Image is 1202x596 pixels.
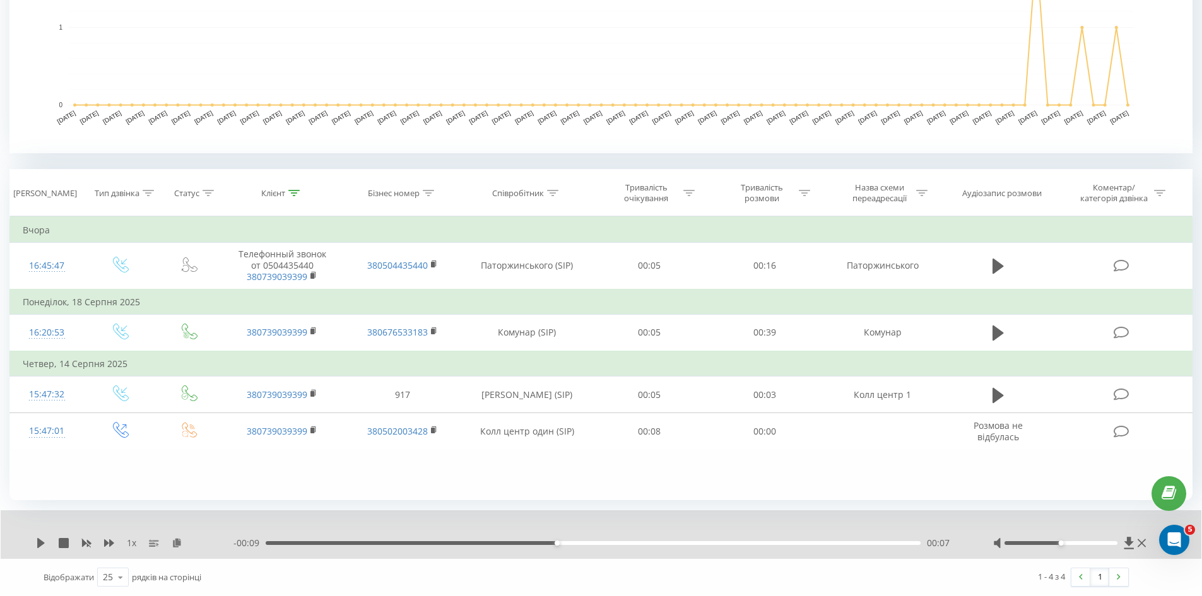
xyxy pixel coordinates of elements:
text: [DATE] [193,109,214,125]
td: Колл центр один (SIP) [463,413,592,450]
div: 15:47:01 [23,419,71,443]
div: Тип дзвінка [95,188,139,199]
text: [DATE] [399,109,420,125]
td: 00:05 [592,314,707,351]
div: Назва схеми переадресації [846,182,913,204]
text: [DATE] [857,109,878,125]
text: [DATE] [216,109,237,125]
text: [DATE] [285,109,305,125]
text: [DATE] [651,109,672,125]
text: [DATE] [948,109,969,125]
text: [DATE] [1040,109,1061,125]
div: Коментар/категорія дзвінка [1077,182,1151,204]
text: [DATE] [720,109,741,125]
div: Accessibility label [1058,540,1063,546]
a: 380739039399 [247,389,307,400]
div: Бізнес номер [368,188,420,199]
td: 00:39 [707,314,823,351]
td: 00:00 [707,413,823,450]
text: [DATE] [102,109,122,125]
text: [DATE] [468,109,489,125]
td: Паторжинського (SIP) [463,243,592,289]
text: [DATE] [560,109,580,125]
text: [DATE] [1017,109,1038,125]
td: Колл центр 1 [822,377,942,413]
text: [DATE] [491,109,512,125]
div: 1 - 4 з 4 [1038,570,1065,583]
div: Співробітник [492,188,544,199]
td: Четвер, 14 Серпня 2025 [10,351,1193,377]
text: [DATE] [1109,109,1129,125]
text: [DATE] [697,109,717,125]
span: 00:07 [927,537,950,549]
td: Комунар [822,314,942,351]
td: Вчора [10,218,1193,243]
div: Тривалість розмови [728,182,796,204]
div: Статус [174,188,199,199]
text: [DATE] [56,109,77,125]
div: 25 [103,571,113,583]
text: [DATE] [765,109,786,125]
text: [DATE] [674,109,695,125]
text: [DATE] [514,109,534,125]
div: Аудіозапис розмови [962,188,1042,199]
text: [DATE] [880,109,901,125]
text: [DATE] [308,109,329,125]
td: 00:08 [592,413,707,450]
text: [DATE] [536,109,557,125]
a: 380739039399 [247,425,307,437]
text: [DATE] [834,109,855,125]
td: Паторжинського [822,243,942,289]
span: Відображати [44,571,94,583]
text: [DATE] [262,109,283,125]
a: 380739039399 [247,326,307,338]
div: [PERSON_NAME] [13,188,77,199]
text: [DATE] [239,109,260,125]
div: Accessibility label [555,540,560,546]
text: [DATE] [1063,109,1084,125]
text: [DATE] [743,109,763,125]
td: 00:03 [707,377,823,413]
td: Понеділок, 18 Серпня 2025 [10,289,1193,315]
span: Розмова не відбулась [974,419,1023,443]
text: [DATE] [1086,109,1107,125]
td: [PERSON_NAME] (SIP) [463,377,592,413]
td: 00:05 [592,377,707,413]
span: - 00:09 [233,537,266,549]
a: 380504435440 [367,259,428,271]
div: 15:47:32 [23,382,71,407]
text: 0 [59,102,62,108]
div: Клієнт [261,188,285,199]
text: [DATE] [788,109,809,125]
td: 00:05 [592,243,707,289]
iframe: Intercom live chat [1159,525,1189,555]
td: Комунар (SIP) [463,314,592,351]
text: [DATE] [605,109,626,125]
td: Телефонный звонок от 0504435440 [222,243,342,289]
text: [DATE] [124,109,145,125]
text: [DATE] [582,109,603,125]
a: 380676533183 [367,326,428,338]
text: [DATE] [445,109,466,125]
text: [DATE] [972,109,993,125]
div: 16:20:53 [23,320,71,345]
text: [DATE] [422,109,443,125]
span: 1 x [127,537,136,549]
text: [DATE] [903,109,924,125]
text: [DATE] [628,109,649,125]
text: [DATE] [811,109,832,125]
text: [DATE] [79,109,100,125]
text: [DATE] [376,109,397,125]
text: [DATE] [353,109,374,125]
span: 5 [1185,525,1195,535]
text: [DATE] [994,109,1015,125]
text: 1 [59,24,62,31]
a: 380739039399 [247,271,307,283]
text: [DATE] [926,109,946,125]
text: [DATE] [170,109,191,125]
text: [DATE] [331,109,351,125]
a: 380502003428 [367,425,428,437]
td: 917 [342,377,462,413]
div: 16:45:47 [23,254,71,278]
a: 1 [1090,568,1109,586]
